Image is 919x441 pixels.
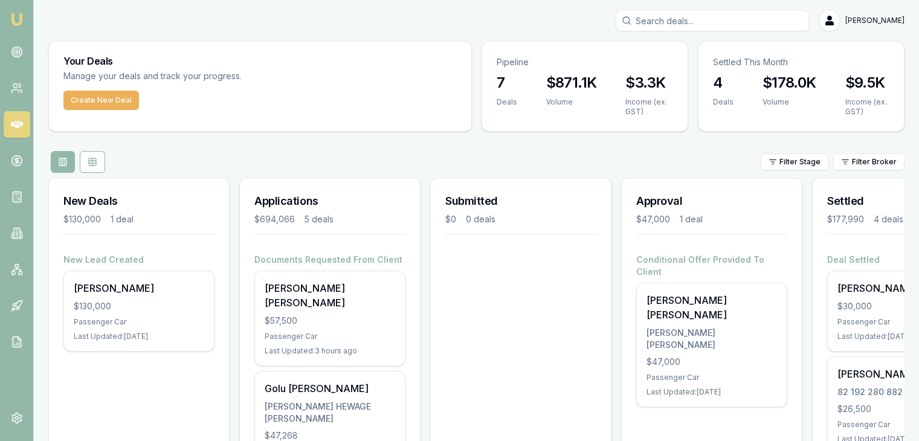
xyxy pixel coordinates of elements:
h4: Conditional Offer Provided To Client [636,254,787,278]
div: [PERSON_NAME] [PERSON_NAME] [647,327,777,351]
div: Volume [546,97,597,107]
button: Create New Deal [63,91,139,110]
div: $47,000 [647,356,777,368]
p: Pipeline [497,56,673,68]
h4: New Lead Created [63,254,214,266]
div: [PERSON_NAME] [74,281,204,295]
div: Last Updated: [DATE] [647,387,777,397]
div: Golu [PERSON_NAME] [265,381,395,396]
h3: $3.3K [625,73,672,92]
h3: Submitted [445,193,596,210]
span: Filter Stage [779,157,821,167]
div: $57,500 [265,315,395,327]
div: $177,990 [827,213,864,225]
div: Income (ex. GST) [625,97,672,117]
h3: Applications [254,193,405,210]
h3: $9.5K [845,73,889,92]
h3: Your Deals [63,56,457,66]
div: Income (ex. GST) [845,97,889,117]
h3: New Deals [63,193,214,210]
div: 4 deals [874,213,903,225]
div: [PERSON_NAME] [PERSON_NAME] [647,293,777,322]
div: Deals [713,97,734,107]
h3: $871.1K [546,73,597,92]
div: $130,000 [74,300,204,312]
button: Filter Broker [833,153,904,170]
div: 0 deals [466,213,495,225]
span: [PERSON_NAME] [845,16,904,25]
div: [PERSON_NAME] [PERSON_NAME] [265,281,395,310]
div: 1 deal [111,213,134,225]
div: 1 deal [680,213,703,225]
img: emu-icon-u.png [10,12,24,27]
div: 5 deals [305,213,334,225]
div: Last Updated: [DATE] [74,332,204,341]
h3: Approval [636,193,787,210]
div: $0 [445,213,456,225]
input: Search deals [616,10,809,31]
p: Manage your deals and track your progress. [63,69,373,83]
div: $694,066 [254,213,295,225]
div: $47,000 [636,213,670,225]
div: $130,000 [63,213,101,225]
div: Volume [763,97,816,107]
div: Last Updated: 3 hours ago [265,346,395,356]
div: Passenger Car [265,332,395,341]
span: Filter Broker [852,157,897,167]
button: Filter Stage [761,153,828,170]
h4: Documents Requested From Client [254,254,405,266]
h3: 4 [713,73,734,92]
h3: 7 [497,73,517,92]
div: Passenger Car [647,373,777,382]
div: Deals [497,97,517,107]
div: Passenger Car [74,317,204,327]
p: Settled This Month [713,56,889,68]
h3: $178.0K [763,73,816,92]
div: [PERSON_NAME] HEWAGE [PERSON_NAME] [265,401,395,425]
